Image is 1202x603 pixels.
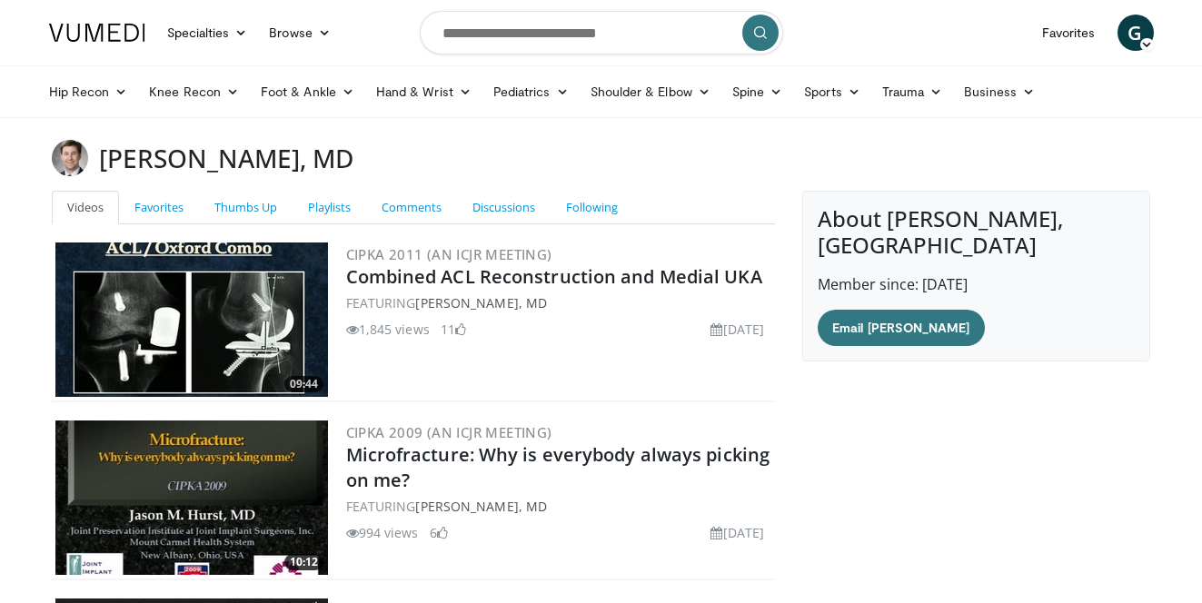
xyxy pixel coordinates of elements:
a: 09:44 [55,242,328,397]
img: Avatar [52,140,88,176]
h4: About [PERSON_NAME], [GEOGRAPHIC_DATA] [818,206,1135,259]
span: 09:44 [284,376,323,392]
a: Trauma [871,74,954,110]
a: G [1118,15,1154,51]
a: Pediatrics [482,74,580,110]
div: FEATURING [346,293,772,312]
li: [DATE] [710,523,764,542]
a: Spine [721,74,793,110]
a: Browse [258,15,342,51]
p: Member since: [DATE] [818,273,1135,295]
a: Videos [52,191,119,224]
h3: [PERSON_NAME], MD [99,140,353,176]
li: 1,845 views [346,320,430,339]
img: 1_3.png.300x170_q85_crop-smart_upscale.jpg [55,420,328,575]
a: Hand & Wrist [365,74,482,110]
a: [PERSON_NAME], MD [415,294,547,311]
a: 10:12 [55,420,328,575]
a: CIPKA 2011 (an ICJR Meeting) [346,245,552,263]
a: Microfracture: Why is everybody always picking on me? [346,442,770,492]
a: [PERSON_NAME], MD [415,498,547,515]
div: FEATURING [346,497,772,516]
li: [DATE] [710,320,764,339]
input: Search topics, interventions [420,11,783,54]
a: Combined ACL Reconstruction and Medial UKA [346,264,762,289]
a: Foot & Ankle [250,74,365,110]
a: Comments [366,191,457,224]
a: Thumbs Up [199,191,293,224]
a: Email [PERSON_NAME] [818,310,984,346]
img: 295228_0001_1.png.300x170_q85_crop-smart_upscale.jpg [55,242,328,397]
li: 994 views [346,523,419,542]
a: Hip Recon [38,74,139,110]
a: Sports [793,74,871,110]
a: Business [953,74,1046,110]
span: 10:12 [284,554,323,570]
a: Following [551,191,633,224]
img: VuMedi Logo [49,24,145,42]
a: Specialties [156,15,259,51]
a: Shoulder & Elbow [580,74,721,110]
a: Playlists [293,191,366,224]
a: CIPKA 2009 (an ICJR Meeting) [346,423,552,441]
a: Favorites [119,191,199,224]
a: Knee Recon [138,74,250,110]
li: 11 [441,320,466,339]
a: Discussions [457,191,551,224]
li: 6 [430,523,448,542]
a: Favorites [1031,15,1107,51]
